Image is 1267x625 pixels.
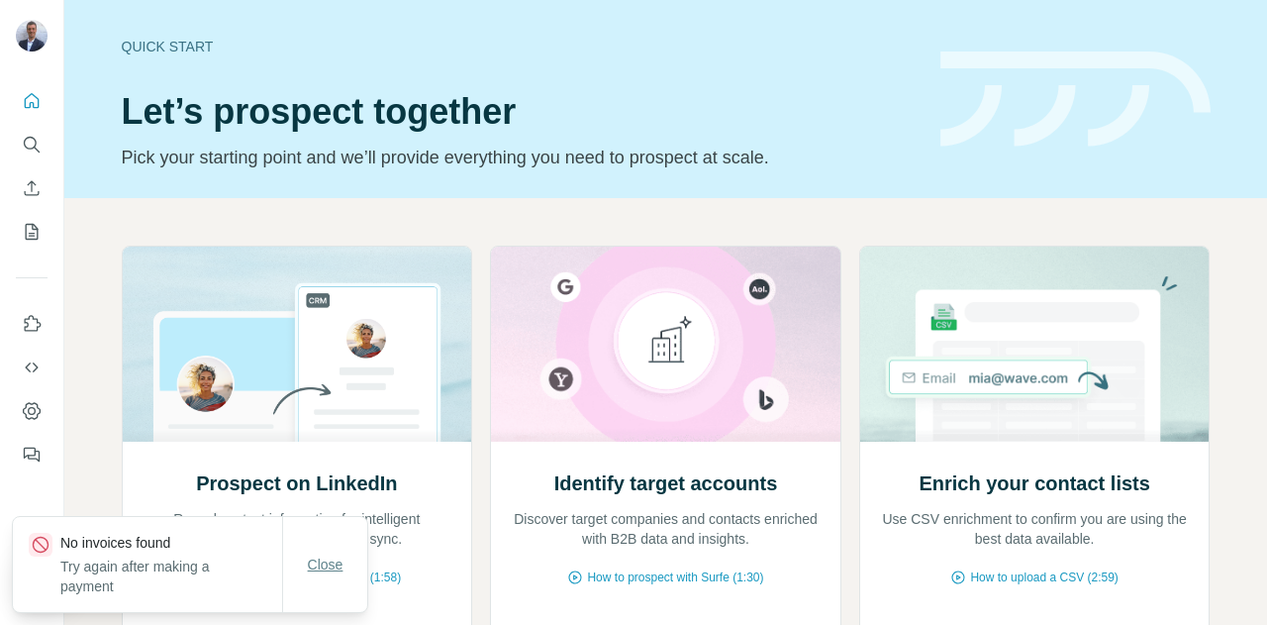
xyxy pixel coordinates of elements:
p: No invoices found [60,533,282,553]
button: Search [16,127,48,162]
img: Identify target accounts [490,247,841,442]
p: Use CSV enrichment to confirm you are using the best data available. [880,509,1190,549]
span: How to upload a CSV (2:59) [970,569,1118,586]
button: My lists [16,214,48,250]
div: Quick start [122,37,917,56]
img: banner [940,52,1211,148]
img: Enrich your contact lists [859,247,1211,442]
h2: Identify target accounts [554,469,778,497]
button: Quick start [16,83,48,119]
img: Avatar [16,20,48,52]
img: Prospect on LinkedIn [122,247,473,442]
p: Reveal contact information for intelligent prospecting and instant data sync. [143,509,452,549]
button: Use Surfe API [16,350,48,385]
h2: Enrich your contact lists [919,469,1149,497]
button: Close [294,547,357,582]
button: Feedback [16,437,48,472]
p: Try again after making a payment [60,557,282,596]
span: Close [308,555,343,574]
p: Discover target companies and contacts enriched with B2B data and insights. [511,509,821,549]
h2: Prospect on LinkedIn [196,469,397,497]
span: How to prospect with Surfe (1:30) [587,569,763,586]
button: Dashboard [16,393,48,429]
h1: Let’s prospect together [122,92,917,132]
button: Use Surfe on LinkedIn [16,306,48,342]
p: Pick your starting point and we’ll provide everything you need to prospect at scale. [122,144,917,171]
button: Enrich CSV [16,170,48,206]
